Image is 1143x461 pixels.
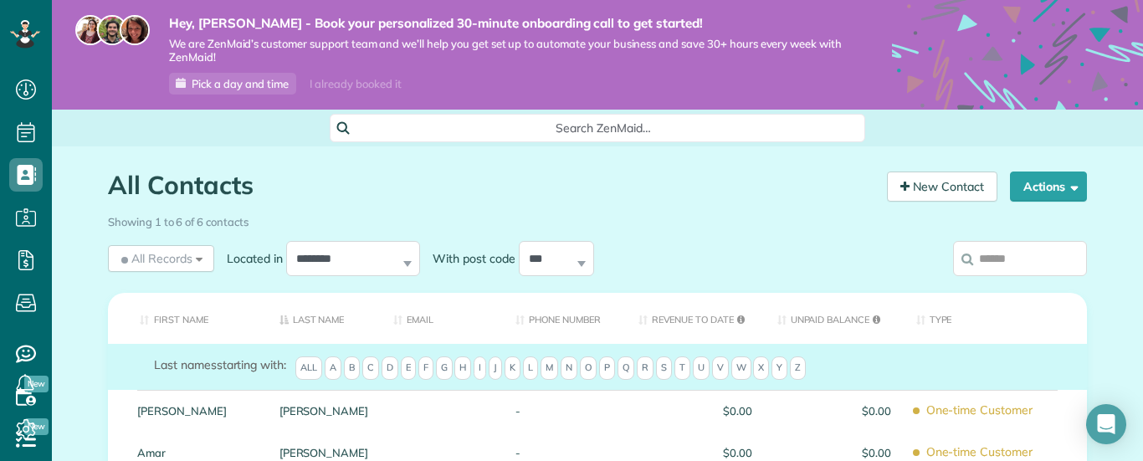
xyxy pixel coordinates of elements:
[137,405,254,417] a: [PERSON_NAME]
[454,356,471,380] span: H
[771,356,787,380] span: Y
[541,356,558,380] span: M
[503,293,625,344] th: Phone number: activate to sort column ascending
[887,172,997,202] a: New Contact
[489,356,502,380] span: J
[503,390,625,432] div: -
[561,356,577,380] span: N
[777,447,891,458] span: $0.00
[1086,404,1126,444] div: Open Intercom Messenger
[638,405,752,417] span: $0.00
[108,293,267,344] th: First Name: activate to sort column ascending
[362,356,379,380] span: C
[169,37,842,65] span: We are ZenMaid’s customer support team and we’ll help you get set up to automate your business an...
[418,356,433,380] span: F
[75,15,105,45] img: maria-72a9807cf96188c08ef61303f053569d2e2a8a1cde33d635c8a3ac13582a053d.jpg
[904,293,1087,344] th: Type: activate to sort column ascending
[580,356,597,380] span: O
[344,356,360,380] span: B
[790,356,806,380] span: Z
[279,447,369,458] a: [PERSON_NAME]
[693,356,710,380] span: U
[765,293,904,344] th: Unpaid Balance: activate to sort column ascending
[120,15,150,45] img: michelle-19f622bdf1676172e81f8f8fba1fb50e276960ebfe0243fe18214015130c80e4.jpg
[626,293,765,344] th: Revenue to Date: activate to sort column ascending
[401,356,416,380] span: E
[300,74,411,95] div: I already booked it
[279,405,369,417] a: [PERSON_NAME]
[214,250,286,267] label: Located in
[523,356,538,380] span: L
[108,172,874,199] h1: All Contacts
[1010,172,1087,202] button: Actions
[777,405,891,417] span: $0.00
[599,356,615,380] span: P
[420,250,519,267] label: With post code
[137,447,254,458] a: Amar
[712,356,729,380] span: V
[97,15,127,45] img: jorge-587dff0eeaa6aab1f244e6dc62b8924c3b6ad411094392a53c71c6c4a576187d.jpg
[638,447,752,458] span: $0.00
[169,15,842,32] strong: Hey, [PERSON_NAME] - Book your personalized 30-minute onboarding call to get started!
[118,250,192,267] span: All Records
[382,356,398,380] span: D
[916,396,1074,425] span: One-time Customer
[436,356,453,380] span: G
[753,356,769,380] span: X
[267,293,382,344] th: Last Name: activate to sort column descending
[154,356,286,373] label: starting with:
[108,207,1087,230] div: Showing 1 to 6 of 6 contacts
[474,356,486,380] span: I
[505,356,520,380] span: K
[169,73,296,95] a: Pick a day and time
[325,356,341,380] span: A
[381,293,503,344] th: Email: activate to sort column ascending
[295,356,322,380] span: All
[192,77,289,90] span: Pick a day and time
[154,357,217,372] span: Last names
[656,356,672,380] span: S
[637,356,654,380] span: R
[731,356,751,380] span: W
[674,356,690,380] span: T
[618,356,634,380] span: Q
